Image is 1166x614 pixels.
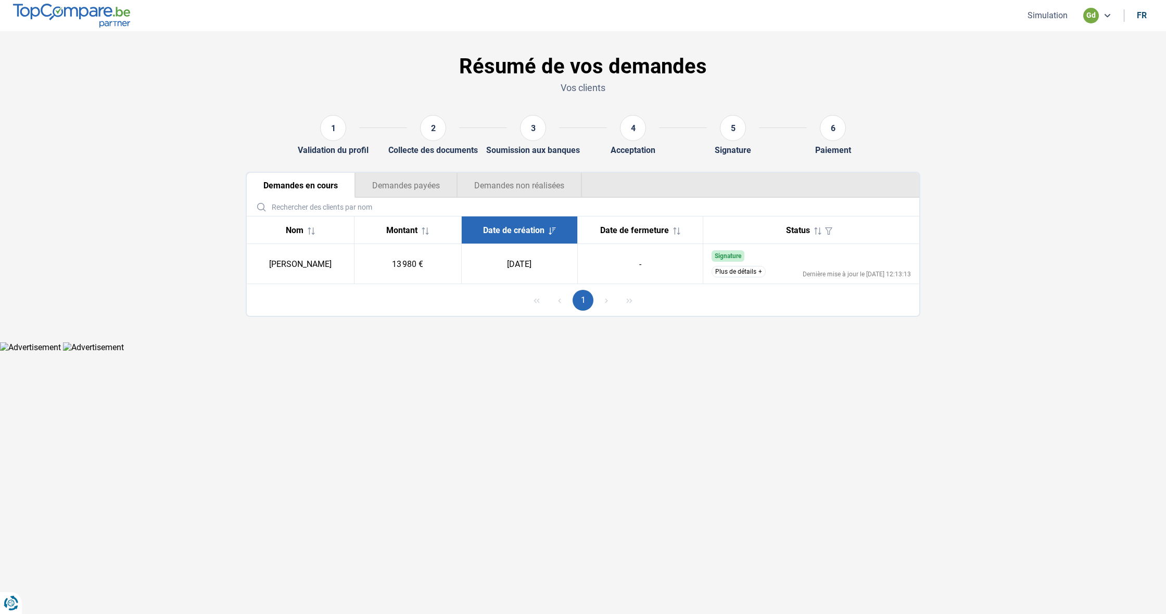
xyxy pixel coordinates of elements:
div: 2 [420,115,446,141]
h1: Résumé de vos demandes [246,54,920,79]
button: Next Page [596,290,617,311]
div: 6 [820,115,846,141]
td: [PERSON_NAME] [247,244,354,284]
div: gd [1083,8,1099,23]
div: Signature [715,145,751,155]
button: Page 1 [573,290,593,311]
p: Vos clients [246,81,920,94]
td: [DATE] [461,244,577,284]
td: 13 980 € [354,244,461,284]
span: Date de création [483,225,544,235]
button: Plus de détails [712,266,766,277]
span: Montant [386,225,417,235]
span: Signature [715,252,741,260]
div: Dernière mise à jour le [DATE] 12:13:13 [803,271,911,277]
td: - [577,244,703,284]
input: Rechercher des clients par nom [251,198,915,216]
button: Demandes en cours [247,173,355,198]
div: fr [1137,10,1147,20]
div: 4 [620,115,646,141]
div: Paiement [815,145,851,155]
button: Demandes payées [355,173,457,198]
div: Acceptation [611,145,655,155]
button: Simulation [1024,10,1071,21]
div: 5 [720,115,746,141]
span: Status [786,225,810,235]
div: 3 [520,115,546,141]
button: First Page [526,290,547,311]
div: Soumission aux banques [486,145,580,155]
button: Previous Page [549,290,570,311]
div: 1 [320,115,346,141]
button: Demandes non réalisées [457,173,582,198]
span: Date de fermeture [600,225,669,235]
div: Collecte des documents [388,145,478,155]
div: Validation du profil [298,145,369,155]
img: TopCompare.be [13,4,130,27]
span: Nom [286,225,303,235]
button: Last Page [619,290,640,311]
img: Advertisement [63,342,124,352]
